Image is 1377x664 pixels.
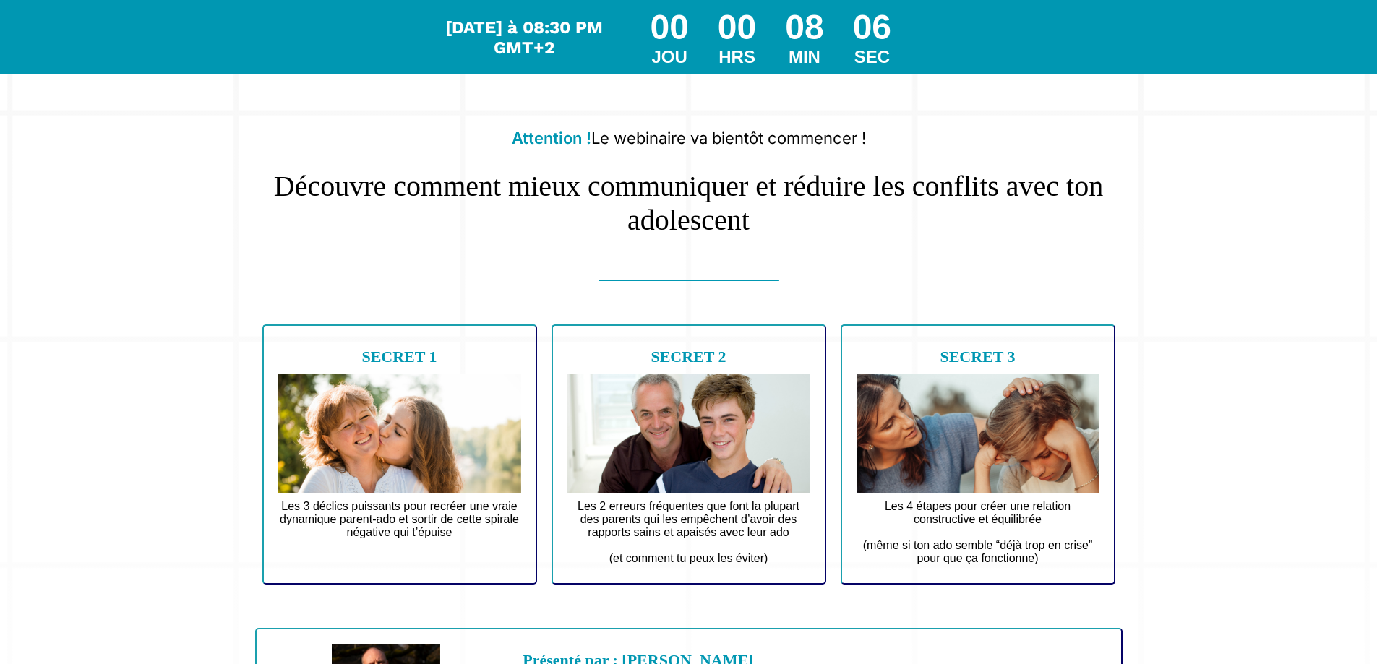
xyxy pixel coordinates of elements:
div: 06 [853,7,891,47]
text: Les 4 étapes pour créer une relation constructive et équilibrée (même si ton ado semble “déjà tro... [857,496,1099,569]
img: 6e5ea48f4dd0521e46c6277ff4d310bb_Design_sans_titre_5.jpg [857,374,1099,493]
div: SEC [853,47,891,67]
span: [DATE] à 08:30 PM GMT+2 [445,17,603,58]
text: Les 2 erreurs fréquentes que font la plupart des parents qui les empêchent d’avoir des rapports s... [567,496,810,569]
div: 00 [718,7,756,47]
div: 00 [650,7,688,47]
text: Les 3 déclics puissants pour recréer une vraie dynamique parent-ado et sortir de cette spirale né... [278,496,521,556]
div: MIN [785,47,823,67]
div: JOU [650,47,688,67]
img: d70f9ede54261afe2763371d391305a3_Design_sans_titre_4.jpg [278,374,521,493]
b: SECRET 2 [651,348,726,366]
h2: Le webinaire va bientôt commencer ! [255,121,1123,155]
b: Attention ! [512,129,591,147]
h1: Découvre comment mieux communiquer et réduire les conflits avec ton adolescent [255,155,1123,237]
div: HRS [718,47,756,67]
b: SECRET 3 [940,348,1015,366]
div: 08 [785,7,823,47]
b: SECRET 1 [361,348,437,366]
img: 774e71fe38cd43451293438b60a23fce_Design_sans_titre_1.jpg [567,374,810,493]
div: Le webinar commence dans... [442,17,606,58]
